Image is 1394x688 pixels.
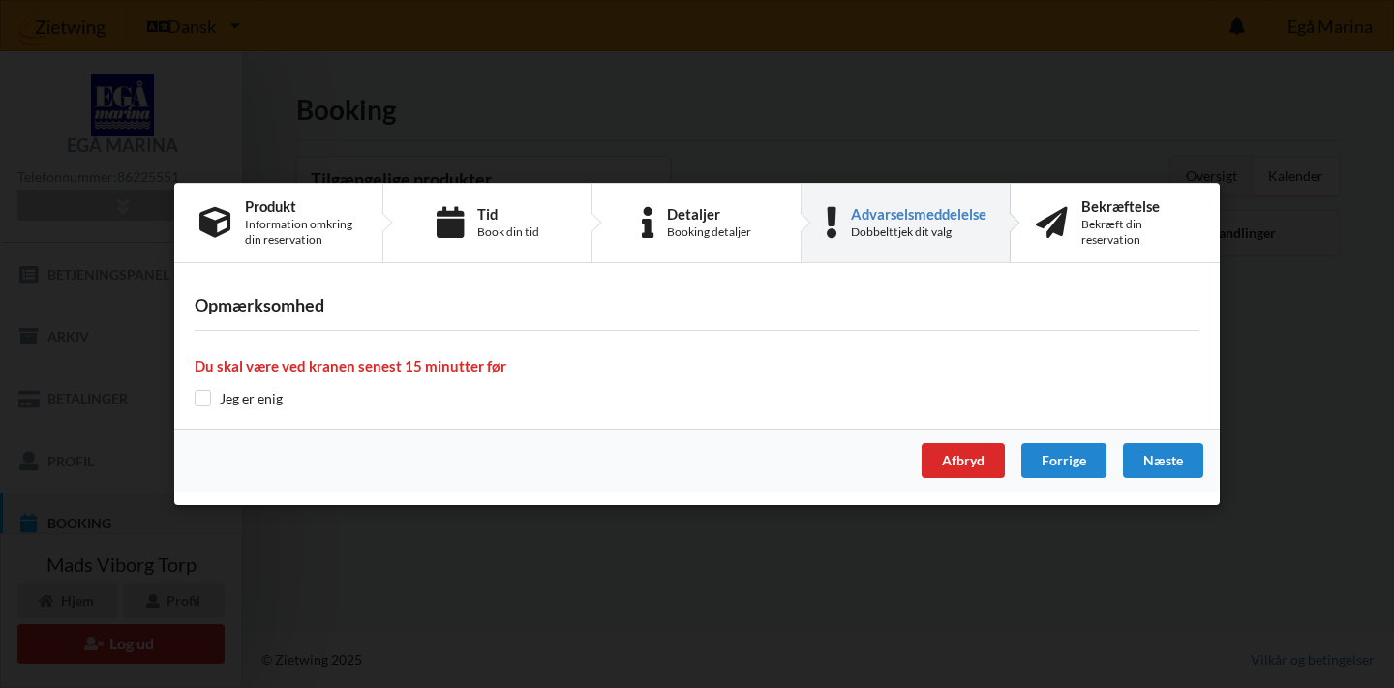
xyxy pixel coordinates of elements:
[1081,198,1195,214] div: Bekræftelse
[851,224,986,240] div: Dobbelttjek dit valg
[195,390,283,406] label: Jeg er enig
[667,206,751,222] div: Detaljer
[922,443,1005,478] div: Afbryd
[851,206,986,222] div: Advarselsmeddelelse
[1021,443,1106,478] div: Forrige
[195,357,1199,375] h4: Du skal være ved kranen senest 15 minutter før
[195,294,1199,316] h3: Opmærksomhed
[245,198,357,214] div: Produkt
[477,224,539,240] div: Book din tid
[477,206,539,222] div: Tid
[1123,443,1203,478] div: Næste
[1081,217,1195,248] div: Bekræft din reservation
[667,224,751,240] div: Booking detaljer
[245,217,357,248] div: Information omkring din reservation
